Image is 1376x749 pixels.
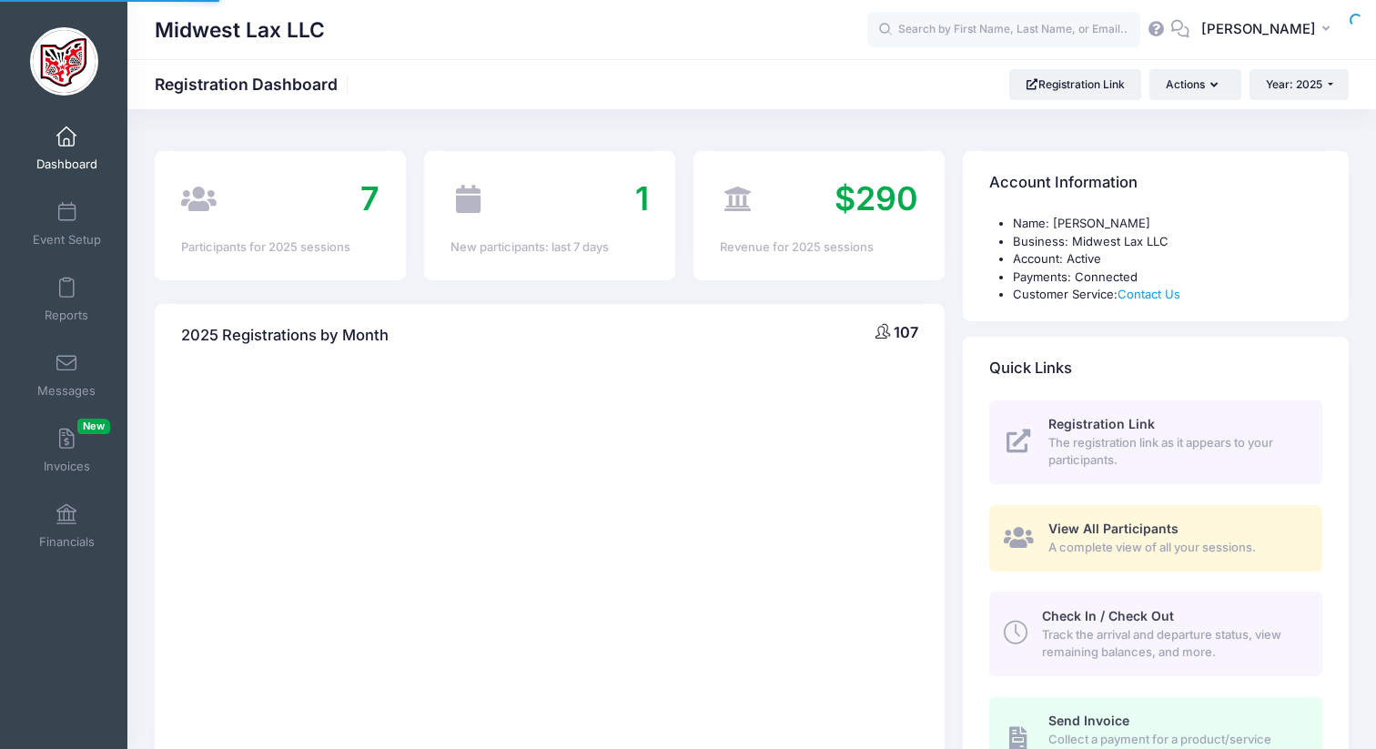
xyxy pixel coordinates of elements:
span: Event Setup [33,232,101,248]
a: Financials [24,494,110,558]
a: Event Setup [24,192,110,256]
span: 7 [360,178,379,218]
span: Registration Link [1048,416,1155,431]
h1: Registration Dashboard [155,75,353,94]
a: Check In / Check Out Track the arrival and departure status, view remaining balances, and more. [989,592,1322,675]
li: Name: [PERSON_NAME] [1013,215,1322,233]
span: Send Invoice [1048,713,1129,728]
span: [PERSON_NAME] [1201,19,1316,39]
a: View All Participants A complete view of all your sessions. [989,505,1322,572]
a: Registration Link The registration link as it appears to your participants. [989,400,1322,484]
a: InvoicesNew [24,419,110,482]
li: Account: Active [1013,250,1322,268]
div: Participants for 2025 sessions [181,238,379,257]
span: Dashboard [36,157,97,172]
span: Financials [39,534,95,550]
button: [PERSON_NAME] [1189,9,1349,51]
span: $290 [835,178,918,218]
a: Contact Us [1118,287,1180,301]
span: Check In / Check Out [1042,608,1174,623]
h1: Midwest Lax LLC [155,9,325,51]
div: Revenue for 2025 sessions [720,238,918,257]
span: Messages [37,383,96,399]
div: New participants: last 7 days [450,238,649,257]
li: Business: Midwest Lax LLC [1013,233,1322,251]
h4: Account Information [989,157,1138,209]
li: Payments: Connected [1013,268,1322,287]
a: Reports [24,268,110,331]
button: Actions [1149,69,1240,100]
span: Track the arrival and departure status, view remaining balances, and more. [1042,626,1301,662]
a: Registration Link [1009,69,1141,100]
a: Messages [24,343,110,407]
span: View All Participants [1048,521,1179,536]
h4: 2025 Registrations by Month [181,309,389,361]
input: Search by First Name, Last Name, or Email... [867,12,1140,48]
img: Midwest Lax LLC [30,27,98,96]
a: Dashboard [24,116,110,180]
button: Year: 2025 [1250,69,1349,100]
h4: Quick Links [989,342,1072,394]
span: New [77,419,110,434]
span: A complete view of all your sessions. [1048,539,1301,557]
span: Year: 2025 [1266,77,1322,91]
span: 107 [894,323,918,341]
li: Customer Service: [1013,286,1322,304]
span: The registration link as it appears to your participants. [1048,434,1301,470]
span: 1 [635,178,649,218]
span: Invoices [44,459,90,474]
span: Reports [45,308,88,323]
